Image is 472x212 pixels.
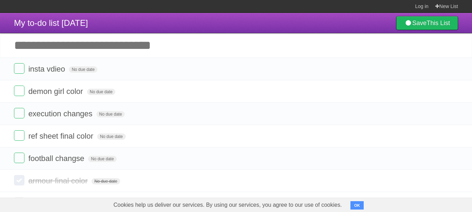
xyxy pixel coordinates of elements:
span: No due date [87,89,115,95]
label: Done [14,130,24,141]
label: Done [14,63,24,74]
span: No due date [96,111,125,117]
span: No due date [69,66,97,73]
label: Done [14,108,24,118]
span: Cookies help us deliver our services. By using our services, you agree to our use of cookies. [107,198,349,212]
span: football changse [28,154,86,163]
span: ref sheet final color [28,132,95,140]
button: OK [350,201,364,210]
span: No due date [97,133,125,140]
span: demon girl color [28,87,85,96]
label: Done [14,153,24,163]
label: Done [14,175,24,185]
span: No due date [88,156,116,162]
span: execution changes [28,109,94,118]
span: armour final color [28,176,89,185]
span: No due date [92,178,120,184]
label: Done [14,197,24,208]
span: My to-do list [DATE] [14,18,88,28]
b: This List [427,20,450,27]
label: Done [14,86,24,96]
a: SaveThis List [396,16,458,30]
span: insta vdieo [28,65,67,73]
